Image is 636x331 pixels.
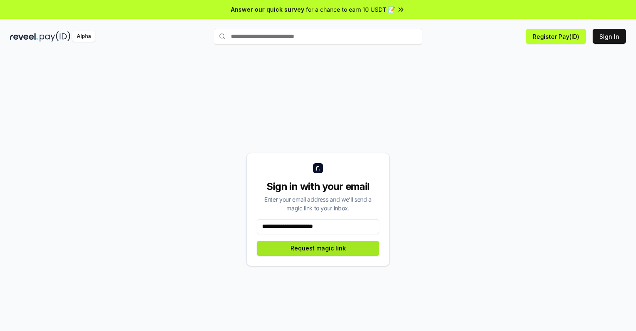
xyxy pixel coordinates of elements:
img: logo_small [313,163,323,173]
div: Enter your email address and we’ll send a magic link to your inbox. [257,195,379,212]
img: reveel_dark [10,31,38,42]
button: Request magic link [257,241,379,256]
div: Sign in with your email [257,180,379,193]
span: for a chance to earn 10 USDT 📝 [306,5,395,14]
button: Register Pay(ID) [526,29,586,44]
div: Alpha [72,31,95,42]
button: Sign In [593,29,626,44]
span: Answer our quick survey [231,5,304,14]
img: pay_id [40,31,70,42]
